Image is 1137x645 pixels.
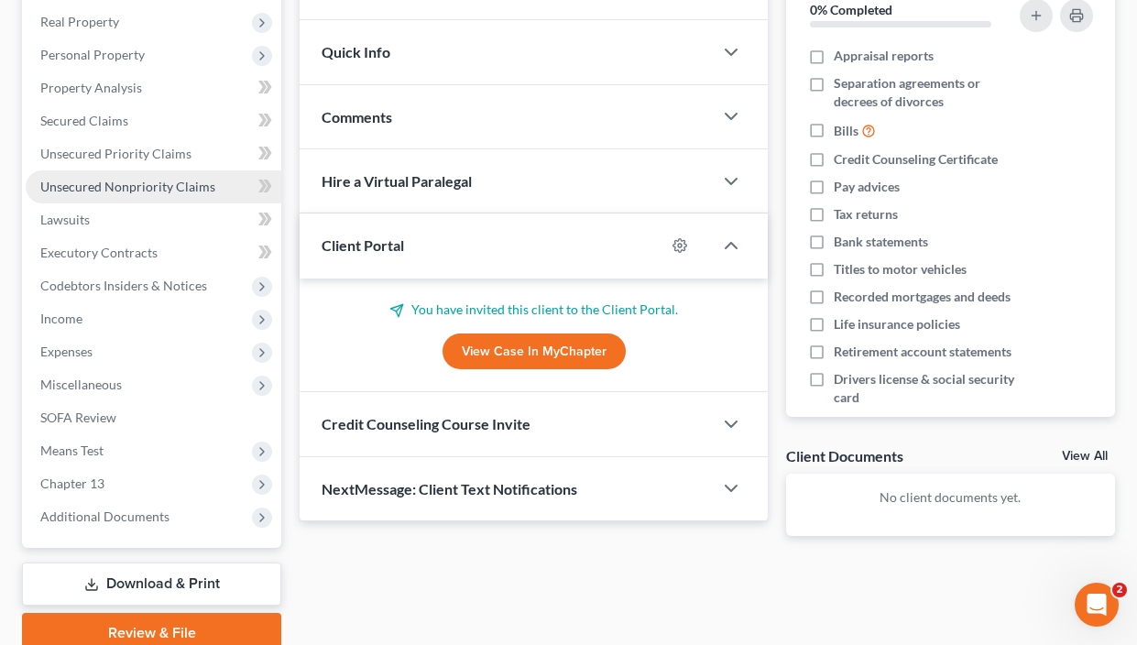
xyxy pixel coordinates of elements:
[834,47,934,65] span: Appraisal reports
[40,14,119,29] span: Real Property
[834,370,1017,407] span: Drivers license & social security card
[834,233,928,251] span: Bank statements
[40,80,142,95] span: Property Analysis
[40,179,215,194] span: Unsecured Nonpriority Claims
[443,333,626,370] a: View Case in MyChapter
[322,480,577,497] span: NextMessage: Client Text Notifications
[40,410,116,425] span: SOFA Review
[834,343,1011,361] span: Retirement account statements
[322,172,472,190] span: Hire a Virtual Paralegal
[40,278,207,293] span: Codebtors Insiders & Notices
[40,344,93,359] span: Expenses
[834,260,967,279] span: Titles to motor vehicles
[834,315,960,333] span: Life insurance policies
[322,415,530,432] span: Credit Counseling Course Invite
[322,301,746,319] p: You have invited this client to the Client Portal.
[26,137,281,170] a: Unsecured Priority Claims
[40,508,169,524] span: Additional Documents
[40,377,122,392] span: Miscellaneous
[22,563,281,606] a: Download & Print
[40,311,82,326] span: Income
[322,236,404,254] span: Client Portal
[834,288,1011,306] span: Recorded mortgages and deeds
[40,245,158,260] span: Executory Contracts
[834,178,900,196] span: Pay advices
[40,113,128,128] span: Secured Claims
[40,443,104,458] span: Means Test
[26,401,281,434] a: SOFA Review
[322,43,390,60] span: Quick Info
[786,446,903,465] div: Client Documents
[1075,583,1119,627] iframe: Intercom live chat
[834,74,1017,111] span: Separation agreements or decrees of divorces
[834,150,998,169] span: Credit Counseling Certificate
[834,122,858,140] span: Bills
[40,47,145,62] span: Personal Property
[322,108,392,126] span: Comments
[26,104,281,137] a: Secured Claims
[40,476,104,491] span: Chapter 13
[801,488,1100,507] p: No client documents yet.
[1112,583,1127,597] span: 2
[40,146,191,161] span: Unsecured Priority Claims
[26,170,281,203] a: Unsecured Nonpriority Claims
[1062,450,1108,463] a: View All
[810,2,892,17] strong: 0% Completed
[26,203,281,236] a: Lawsuits
[26,236,281,269] a: Executory Contracts
[834,205,898,224] span: Tax returns
[40,212,90,227] span: Lawsuits
[26,71,281,104] a: Property Analysis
